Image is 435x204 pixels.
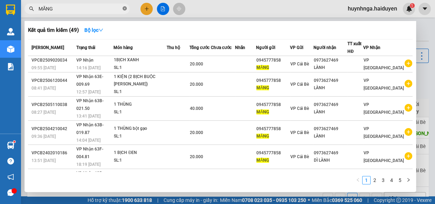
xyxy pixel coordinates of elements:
span: Thu hộ [167,45,180,50]
div: 1 BỊCH ĐEN [114,149,166,157]
div: VPCB2506120044 [32,77,74,84]
span: 09:55 [DATE] [32,65,56,70]
button: right [404,176,413,184]
span: MĂNG [256,158,269,163]
span: Nhận: [60,7,77,14]
a: 2 [371,176,379,184]
span: VP Gửi [290,45,303,50]
span: 20.000 [190,154,203,159]
li: 1 [362,176,371,184]
li: 2 [371,176,379,184]
div: 1 KIỆN (2 BỊCH BUỘC [PERSON_NAME]) [114,73,166,88]
div: VPCB2402010186 [32,149,74,157]
span: VP Cái Bè [290,82,309,87]
img: warehouse-icon [7,28,14,35]
span: 13:51 [DATE] [32,158,56,163]
div: SL: 1 [114,64,166,72]
span: VP Nhận 63B-019.87 [76,171,104,183]
span: Người gửi [256,45,275,50]
div: SL: 1 [114,133,166,140]
img: solution-icon [7,63,14,70]
span: MĂNG [256,65,269,70]
span: 12:57 [DATE] [76,90,101,94]
div: MẪN [6,14,55,23]
a: 1 [362,176,370,184]
span: VP Nhận [363,45,380,50]
div: 0945777858 [256,149,290,157]
div: 0909229953 [60,31,131,41]
span: search [29,6,34,11]
span: plus-circle [405,128,412,136]
span: MĂNG [256,85,269,90]
span: plus-circle [405,59,412,67]
span: VP Cái Bè [290,130,309,135]
sup: 1 [13,141,15,143]
span: MĂNG [256,110,269,114]
div: 1 THÙNG [114,101,166,108]
span: left [356,178,360,182]
input: Tìm tên, số ĐT hoặc mã đơn [39,5,121,13]
span: TT xuất HĐ [347,41,361,54]
div: KHANH [60,23,131,31]
span: VP [GEOGRAPHIC_DATA] [364,58,404,70]
li: 4 [387,176,396,184]
span: 13:41 [DATE] [76,114,101,119]
div: 1BỊCH XANH [114,56,166,64]
span: [PERSON_NAME] [32,45,64,50]
span: Chưa cước [211,45,232,50]
img: warehouse-icon [7,45,14,53]
span: 20.000 [190,82,203,87]
span: 08:27 [DATE] [32,110,56,115]
div: 20.000 [5,45,56,54]
button: left [354,176,362,184]
li: Next Page [404,176,413,184]
div: VPCB2505110038 [32,101,74,108]
span: VP Nhận 63B-019.87 [76,122,104,135]
div: 0945777858 [256,57,290,64]
div: DÌ LÀNH [314,157,347,164]
span: 08:41 [DATE] [32,86,56,91]
span: close-circle [123,6,127,12]
span: 14:16 [DATE] [76,65,101,70]
span: 20.000 [190,62,203,66]
a: 4 [388,176,395,184]
div: 0973627469 [314,57,347,64]
span: right [406,178,410,182]
div: 0945777858 [256,101,290,108]
div: LÀNH [314,133,347,140]
div: 0984417341 [6,23,55,33]
div: 0973627469 [314,101,347,108]
span: VP Nhận 63B-021.50 [76,98,104,111]
img: logo-vxr [6,5,15,15]
span: Rồi : [5,46,17,53]
div: VP [GEOGRAPHIC_DATA] [60,6,131,23]
span: 09:36 [DATE] [32,134,56,139]
span: plus-circle [405,152,412,160]
span: Tổng cước [189,45,209,50]
span: close-circle [123,6,127,10]
div: LÀNH [314,64,347,71]
span: plus-circle [405,80,412,87]
div: VPCB2509020034 [32,57,74,64]
div: VP Cái Bè [6,6,55,14]
span: Món hàng [113,45,133,50]
span: 40.000 [190,106,203,111]
div: SL: 1 [114,88,166,96]
span: plus-circle [405,104,412,112]
div: 0945777858 [256,77,290,84]
h3: Kết quả tìm kiếm ( 49 ) [28,27,79,34]
span: Nhãn [235,45,245,50]
span: 18:19 [DATE] [76,162,101,167]
span: Người nhận [313,45,336,50]
span: 20.000 [190,130,203,135]
a: 5 [396,176,404,184]
span: VP Nhận [76,58,94,63]
div: SL: 1 [114,157,166,164]
span: VP Nhận 63E-009.69 [76,74,103,87]
div: 0973627469 [314,125,347,133]
li: Previous Page [354,176,362,184]
li: 5 [396,176,404,184]
span: VP [GEOGRAPHIC_DATA] [364,126,404,139]
span: VP Nhận 63F-004.81 [76,147,103,159]
span: VP Cái Bè [290,106,309,111]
